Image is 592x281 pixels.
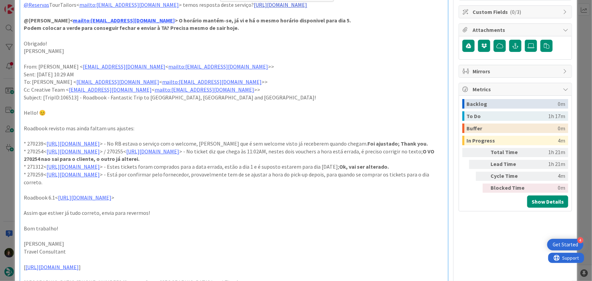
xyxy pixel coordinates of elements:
p: Hello! 😊 [24,109,445,117]
p: Roadbook 6.1< > [24,194,445,202]
p: Obrigado! [24,40,445,48]
a: mailto:[EMAIL_ADDRESS][DOMAIN_NAME] [73,17,175,24]
button: Show Details [527,195,568,208]
div: Cycle Time [491,172,528,181]
a: mailto:[EMAIL_ADDRESS][DOMAIN_NAME] [79,1,179,8]
strong: Foi ajustado; Thank you. [368,140,428,147]
div: Lead Time [491,160,528,169]
div: 4 [577,237,584,243]
div: 1h 17m [548,111,565,121]
a: mailto:[EMAIL_ADDRESS][DOMAIN_NAME] [162,78,262,85]
a: [URL][DOMAIN_NAME] [46,171,100,178]
a: mailto:[EMAIL_ADDRESS][DOMAIN_NAME] [155,86,254,93]
a: [URL][DOMAIN_NAME] [25,264,79,270]
a: [EMAIL_ADDRESS][DOMAIN_NAME] [76,78,159,85]
div: 4m [531,172,565,181]
p: [PERSON_NAME] [24,240,445,248]
a: [URL][DOMAIN_NAME] [58,194,111,201]
div: Backlog [466,99,558,109]
div: In Progress [466,136,558,145]
div: 1h 21m [531,148,565,157]
div: 0m [558,124,565,133]
span: Support [14,1,31,9]
p: TourTailors< > temos resposta deste serviço? [24,1,445,9]
p: Travel Consultant [24,248,445,256]
p: Assim que estiver já tudo correto, envia para revermos! [24,209,445,217]
span: Custom Fields [473,8,559,16]
p: From: [PERSON_NAME] < < >> [24,63,445,71]
a: [EMAIL_ADDRESS][DOMAIN_NAME] [83,63,166,70]
strong: O VO 270254 nao sai para o cliente, o outro já alterei. [24,148,436,163]
a: [URL][DOMAIN_NAME] [46,163,100,170]
div: 1h 21m [531,160,565,169]
span: Metrics [473,85,559,93]
strong: Ok, vai ser alterado. [340,163,389,170]
strong: Podem colocar a verde para conseguir fechar e enviar à TA? Precisa mesmo de sair hoje. [24,24,239,31]
span: ( 0/3 ) [510,8,521,15]
p: * 271312< > - Estes tickets foram comprados para a data errada, estão a dia 1 e é suposto estarem... [24,163,445,171]
p: Bom trabalho! [24,225,445,232]
p: [ ] [24,263,445,271]
div: To Do [466,111,548,121]
p: Roadbook revisto mas ainda faltam uns ajustes: [24,125,445,132]
a: [URL][DOMAIN_NAME] [46,148,100,155]
a: [URL][DOMAIN_NAME] [126,148,179,155]
a: [EMAIL_ADDRESS][DOMAIN_NAME] [69,86,152,93]
p: Subject: [TripID:106513] - Roadbook - Fantastic Trip to [GEOGRAPHIC_DATA], [GEOGRAPHIC_DATA] and ... [24,94,445,101]
div: Get Started [553,241,578,248]
p: Sent: [DATE] 10:29 AM [24,71,445,78]
a: mailto:[EMAIL_ADDRESS][DOMAIN_NAME] [169,63,268,70]
a: @Reservas [24,1,49,8]
span: Attachments [473,26,559,34]
p: Cc: Creative Team < < >> [24,86,445,94]
p: To: [PERSON_NAME] < < >> [24,78,445,86]
div: 0m [531,184,565,193]
strong: @[PERSON_NAME]< > O horário mantém-se, já vi e há o mesmo horário disponivel para dia 5. [24,17,351,24]
p: [PERSON_NAME] [24,47,445,55]
div: 0m [558,99,565,109]
a: [URL][DOMAIN_NAME] [46,140,100,147]
div: Buffer [466,124,558,133]
p: * 270259< > - Está por confirmar pelo fornecedor, provavelmente tem de se ajustar a hora do pick-... [24,171,445,186]
div: Open Get Started checklist, remaining modules: 4 [547,239,584,250]
div: Blocked Time [491,184,528,193]
p: * 270239< > - No RB estava o serviço com o welcome, [PERSON_NAME] que é sem welcome visto já rece... [24,140,445,148]
span: Mirrors [473,67,559,75]
div: 4m [558,136,565,145]
p: * 270254< > / 270255< > - No ticket diz que chega às 11:02AM, nestes dois vouchers a hora está er... [24,148,445,163]
a: [URL][DOMAIN_NAME] [254,1,307,8]
div: Total Time [491,148,528,157]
